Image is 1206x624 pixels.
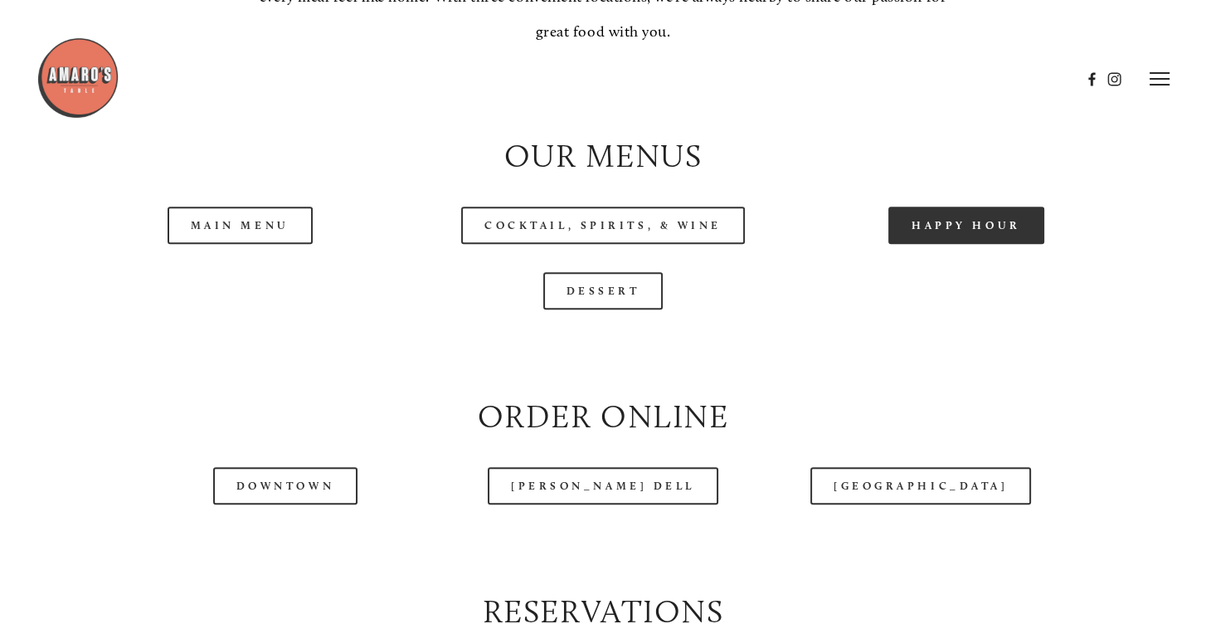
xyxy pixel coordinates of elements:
[543,272,664,310] a: Dessert
[168,207,313,244] a: Main Menu
[488,467,718,505] a: [PERSON_NAME] Dell
[461,207,745,244] a: Cocktail, Spirits, & Wine
[72,394,1134,439] h2: Order Online
[888,207,1044,244] a: Happy Hour
[213,467,357,505] a: Downtown
[36,37,119,119] img: Amaro's Table
[810,467,1031,505] a: [GEOGRAPHIC_DATA]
